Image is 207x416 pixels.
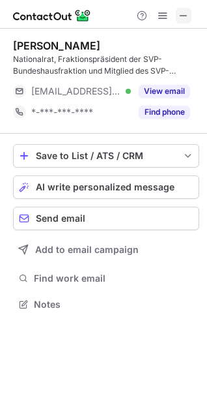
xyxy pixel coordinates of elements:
[13,295,199,314] button: Notes
[139,85,190,98] button: Reveal Button
[13,53,199,77] div: Nationalrat, Fraktionspräsident der SVP-Bundeshausfraktion und Mitglied des SVP-Parteileitungsaus...
[13,144,199,168] button: save-profile-one-click
[139,106,190,119] button: Reveal Button
[34,299,194,310] span: Notes
[13,238,199,261] button: Add to email campaign
[35,245,139,255] span: Add to email campaign
[36,182,174,192] span: AI write personalized message
[13,39,100,52] div: [PERSON_NAME]
[36,151,176,161] div: Save to List / ATS / CRM
[13,175,199,199] button: AI write personalized message
[34,273,194,284] span: Find work email
[13,269,199,288] button: Find work email
[31,85,121,97] span: [EMAIL_ADDRESS][DOMAIN_NAME]
[13,8,91,23] img: ContactOut v5.3.10
[13,207,199,230] button: Send email
[36,213,85,224] span: Send email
